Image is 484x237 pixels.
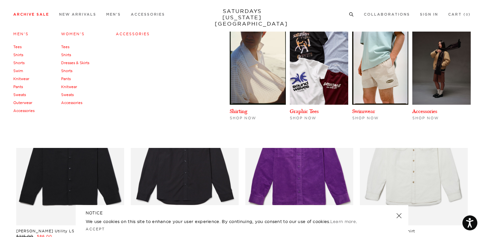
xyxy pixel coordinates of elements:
[116,32,150,36] a: Accessories
[13,13,49,16] a: Archive Sale
[230,108,247,114] a: Shirting
[61,100,82,105] a: Accessories
[13,53,23,57] a: Shirts
[13,100,32,105] a: Outerwear
[106,13,121,16] a: Men's
[86,227,105,231] a: Accept
[61,68,72,73] a: Shorts
[131,13,165,16] a: Accessories
[13,32,29,36] a: Men's
[61,60,89,65] a: Dresses & Skirts
[16,229,86,233] a: [PERSON_NAME] Utility LS Shirt
[364,13,410,16] a: Collaborations
[59,13,96,16] a: New Arrivals
[290,108,319,114] a: Graphic Tees
[330,219,356,224] a: Learn more
[61,84,77,89] a: Knitwear
[86,218,375,225] p: We use cookies on this site to enhance your user experience. By continuing, you consent to our us...
[215,8,270,27] a: SATURDAYS[US_STATE][GEOGRAPHIC_DATA]
[86,210,398,216] h5: NOTICE
[61,45,69,49] a: Tees
[448,13,471,16] a: Cart (0)
[13,60,25,65] a: Shorts
[13,68,23,73] a: Swim
[61,92,74,97] a: Sweats
[13,45,22,49] a: Tees
[61,53,71,57] a: Shirts
[61,32,85,36] a: Women's
[13,76,29,81] a: Knitwear
[466,13,468,16] small: 0
[412,108,437,114] a: Accessories
[420,13,438,16] a: Sign In
[352,108,375,114] a: Swimwear
[13,108,35,113] a: Accessories
[13,84,23,89] a: Pants
[61,76,71,81] a: Pants
[13,92,26,97] a: Sweats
